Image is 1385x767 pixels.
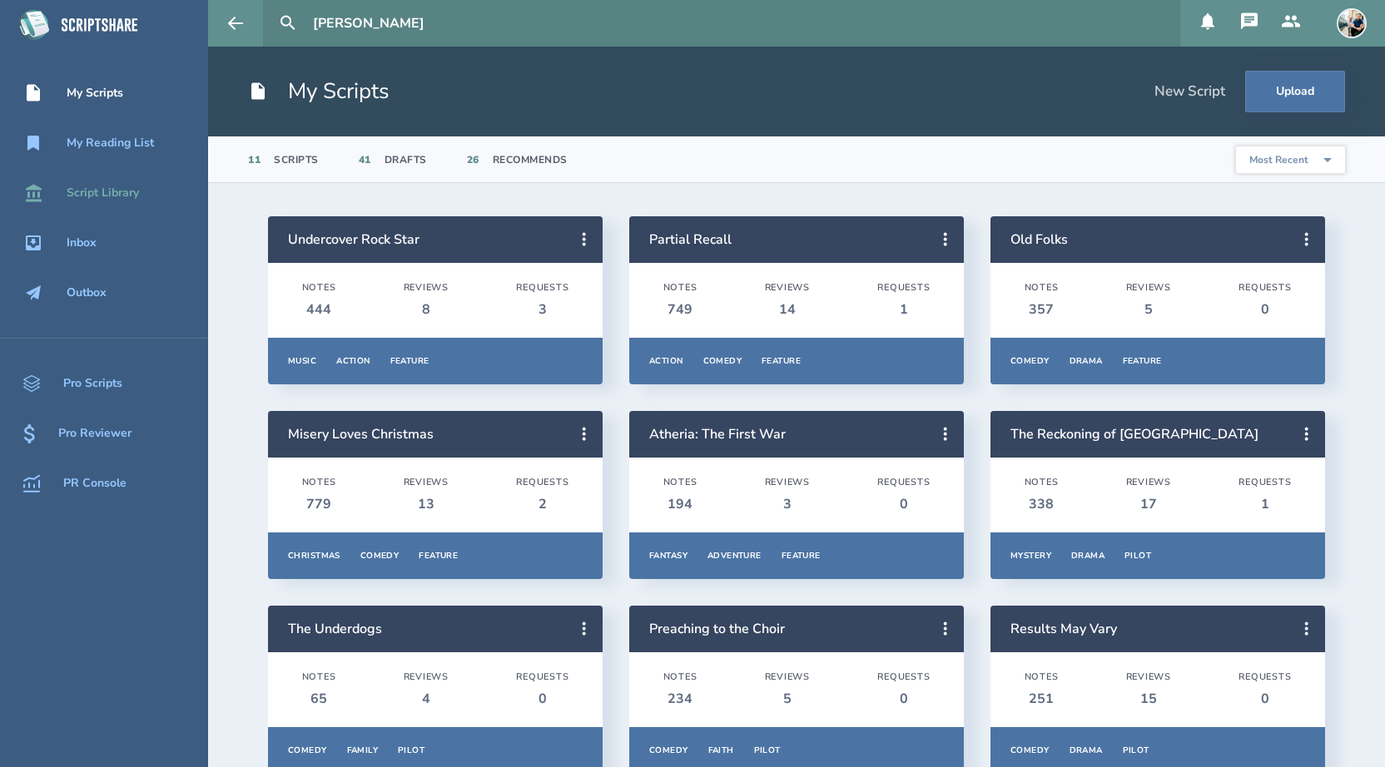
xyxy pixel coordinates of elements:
[67,236,97,250] div: Inbox
[467,153,479,166] div: 26
[493,153,568,166] div: Recommends
[1123,745,1149,756] div: Pilot
[360,550,400,562] div: Comedy
[649,745,688,756] div: Comedy
[877,300,930,319] div: 1
[516,690,568,708] div: 0
[63,377,122,390] div: Pro Scripts
[516,477,568,488] div: Requests
[1025,300,1059,319] div: 357
[649,550,688,562] div: Fantasy
[385,153,427,166] div: Drafts
[649,355,683,367] div: Action
[1239,690,1291,708] div: 0
[663,300,697,319] div: 749
[1025,495,1059,513] div: 338
[1010,745,1050,756] div: Comedy
[63,477,127,490] div: PR Console
[877,477,930,488] div: Requests
[302,671,336,683] div: Notes
[877,282,930,294] div: Requests
[765,477,811,488] div: Reviews
[782,550,821,562] div: Feature
[1070,745,1103,756] div: Drama
[390,355,429,367] div: Feature
[663,477,697,488] div: Notes
[274,153,319,166] div: Scripts
[302,477,336,488] div: Notes
[1337,8,1367,38] img: user_1673573717-crop.jpg
[288,230,419,249] a: Undercover Rock Star
[663,495,697,513] div: 194
[765,671,811,683] div: Reviews
[404,300,449,319] div: 8
[404,495,449,513] div: 13
[1126,282,1172,294] div: Reviews
[754,745,781,756] div: Pilot
[302,690,336,708] div: 65
[359,153,371,166] div: 41
[1239,282,1291,294] div: Requests
[404,282,449,294] div: Reviews
[1010,425,1258,443] a: The Reckoning of [GEOGRAPHIC_DATA]
[1025,282,1059,294] div: Notes
[516,495,568,513] div: 2
[663,690,697,708] div: 234
[1239,477,1291,488] div: Requests
[1123,355,1162,367] div: Feature
[1010,550,1051,562] div: Mystery
[762,355,801,367] div: Feature
[288,745,327,756] div: Comedy
[516,300,568,319] div: 3
[302,282,336,294] div: Notes
[649,425,786,443] a: Atheria: The First War
[398,745,424,756] div: Pilot
[708,745,734,756] div: Faith
[288,550,340,562] div: Christmas
[663,282,697,294] div: Notes
[404,477,449,488] div: Reviews
[1010,230,1068,249] a: Old Folks
[1245,71,1345,112] button: Upload
[336,355,370,367] div: Action
[765,282,811,294] div: Reviews
[67,136,154,150] div: My Reading List
[347,745,379,756] div: Family
[516,671,568,683] div: Requests
[1124,550,1151,562] div: Pilot
[1025,690,1059,708] div: 251
[302,495,336,513] div: 779
[649,230,732,249] a: Partial Recall
[1126,690,1172,708] div: 15
[288,620,382,638] a: The Underdogs
[58,427,132,440] div: Pro Reviewer
[1010,355,1050,367] div: Comedy
[67,87,123,100] div: My Scripts
[1126,495,1172,513] div: 17
[1071,550,1105,562] div: Drama
[765,690,811,708] div: 5
[288,355,316,367] div: Music
[1126,671,1172,683] div: Reviews
[67,186,139,200] div: Script Library
[765,300,811,319] div: 14
[248,153,261,166] div: 11
[67,286,107,299] div: Outbox
[419,550,458,562] div: Feature
[404,671,449,683] div: Reviews
[302,300,336,319] div: 444
[516,282,568,294] div: Requests
[877,495,930,513] div: 0
[404,690,449,708] div: 4
[1126,477,1172,488] div: Reviews
[707,550,762,562] div: Adventure
[1070,355,1103,367] div: Drama
[1239,495,1291,513] div: 1
[703,355,742,367] div: Comedy
[1010,620,1117,638] a: Results May Vary
[765,495,811,513] div: 3
[1239,300,1291,319] div: 0
[248,77,390,106] h1: My Scripts
[1025,671,1059,683] div: Notes
[649,620,785,638] a: Preaching to the Choir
